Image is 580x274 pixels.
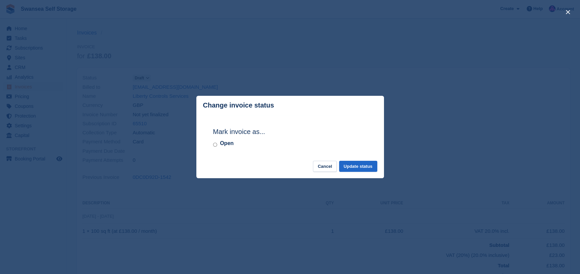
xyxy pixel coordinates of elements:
[563,7,573,17] button: close
[213,127,367,137] h2: Mark invoice as...
[203,101,274,109] p: Change invoice status
[339,161,377,172] button: Update status
[220,139,234,147] label: Open
[313,161,337,172] button: Cancel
